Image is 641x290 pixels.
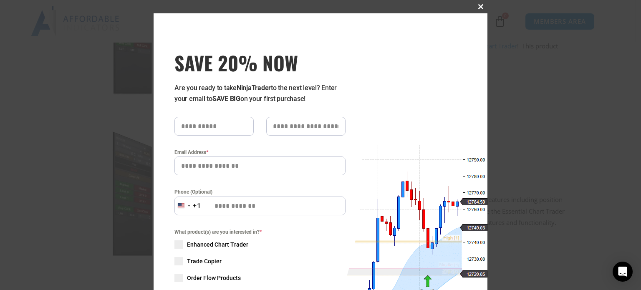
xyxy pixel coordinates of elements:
span: SAVE 20% NOW [174,51,346,74]
strong: SAVE BIG [212,95,240,103]
button: Selected country [174,197,201,215]
span: What product(s) are you interested in? [174,228,346,236]
div: +1 [193,201,201,212]
p: Are you ready to take to the next level? Enter your email to on your first purchase! [174,83,346,104]
label: Enhanced Chart Trader [174,240,346,249]
span: Order Flow Products [187,274,241,282]
label: Email Address [174,148,346,156]
label: Order Flow Products [174,274,346,282]
strong: NinjaTrader [237,84,271,92]
span: Enhanced Chart Trader [187,240,248,249]
span: Trade Copier [187,257,222,265]
label: Phone (Optional) [174,188,346,196]
div: Open Intercom Messenger [613,262,633,282]
label: Trade Copier [174,257,346,265]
